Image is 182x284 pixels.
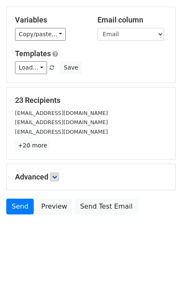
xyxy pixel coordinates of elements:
iframe: Chat Widget [140,244,182,284]
small: [EMAIL_ADDRESS][DOMAIN_NAME] [15,119,108,125]
a: Preview [36,199,72,214]
small: [EMAIL_ADDRESS][DOMAIN_NAME] [15,129,108,135]
h5: Email column [97,15,167,25]
h5: Variables [15,15,85,25]
a: Templates [15,49,51,58]
a: Send Test Email [75,199,138,214]
h5: Advanced [15,172,167,182]
a: Send [6,199,34,214]
a: Load... [15,61,47,74]
a: +20 more [15,140,50,151]
button: Save [60,61,82,74]
a: Copy/paste... [15,28,66,41]
h5: 23 Recipients [15,96,167,105]
small: [EMAIL_ADDRESS][DOMAIN_NAME] [15,110,108,116]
